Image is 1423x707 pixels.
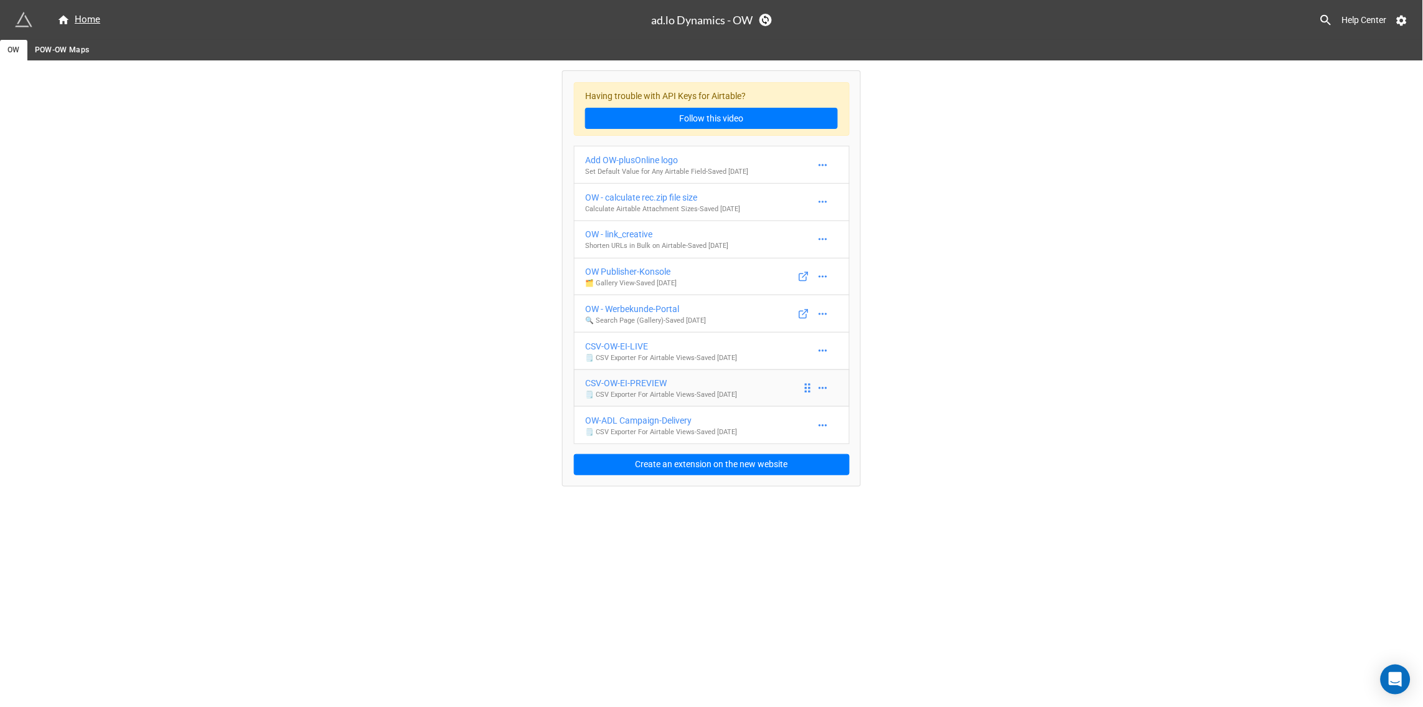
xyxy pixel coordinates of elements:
a: Home [50,12,108,27]
a: OW-ADL Campaign-Delivery🗒️ CSV Exporter For Airtable Views-Saved [DATE] [574,406,850,444]
div: OW Publisher-Konsole [585,265,677,278]
a: OW - Werbekunde-Portal🔍 Search Page (Gallery)-Saved [DATE] [574,295,850,333]
div: OW-ADL Campaign-Delivery [585,414,737,427]
a: Follow this video [585,108,838,129]
p: 🗂️ Gallery View - Saved [DATE] [585,278,677,288]
p: 🗒️ CSV Exporter For Airtable Views - Saved [DATE] [585,390,737,400]
div: Home [57,12,100,27]
a: Add OW-plusOnline logoSet Default Value for Any Airtable Field-Saved [DATE] [574,146,850,184]
span: OW [7,44,20,57]
img: miniextensions-icon.73ae0678.png [15,11,32,29]
a: Help Center [1333,9,1396,31]
span: POW-OW Maps [35,44,90,57]
a: CSV-OW-EI-PREVIEW🗒️ CSV Exporter For Airtable Views-Saved [DATE] [574,369,850,407]
p: 🔍 Search Page (Gallery) - Saved [DATE] [585,316,706,326]
a: Sync Base Structure [759,14,772,26]
div: OW - Werbekunde-Portal [585,302,706,316]
a: OW Publisher-Konsole🗂️ Gallery View-Saved [DATE] [574,258,850,296]
a: OW - link_creativeShorten URLs in Bulk on Airtable-Saved [DATE] [574,221,850,259]
div: Add OW-plusOnline logo [585,153,748,167]
h3: ad.lo Dynamics - OW [652,14,753,26]
div: Having trouble with API Keys for Airtable? [574,82,850,136]
div: OW - calculate rec.zip file size [585,191,740,204]
p: Calculate Airtable Attachment Sizes - Saved [DATE] [585,204,740,214]
p: 🗒️ CSV Exporter For Airtable Views - Saved [DATE] [585,353,737,363]
button: Create an extension on the new website [574,454,850,475]
p: Set Default Value for Any Airtable Field - Saved [DATE] [585,167,748,177]
div: CSV-OW-EI-PREVIEW [585,376,737,390]
p: 🗒️ CSV Exporter For Airtable Views - Saved [DATE] [585,427,737,437]
p: Shorten URLs in Bulk on Airtable - Saved [DATE] [585,241,728,251]
a: OW - calculate rec.zip file sizeCalculate Airtable Attachment Sizes-Saved [DATE] [574,183,850,221]
div: CSV-OW-EI-LIVE [585,339,737,353]
div: Open Intercom Messenger [1381,665,1411,695]
div: OW - link_creative [585,227,728,241]
a: CSV-OW-EI-LIVE🗒️ CSV Exporter For Airtable Views-Saved [DATE] [574,332,850,370]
